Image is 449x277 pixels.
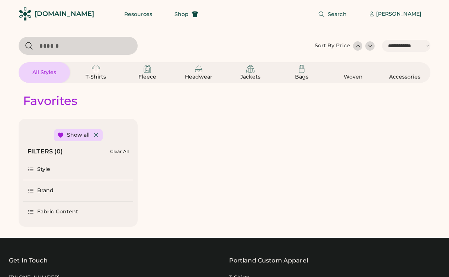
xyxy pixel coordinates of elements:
button: Shop [166,7,207,22]
div: Headwear [182,73,215,81]
div: [PERSON_NAME] [376,10,421,18]
img: Woven Icon [349,64,357,73]
img: Accessories Icon [400,64,409,73]
button: Resources [115,7,161,22]
div: Woven [336,73,370,81]
span: Shop [174,12,189,17]
a: Portland Custom Apparel [229,256,308,265]
div: Brand [37,187,54,194]
div: Sort By Price [315,42,350,50]
div: Get In Touch [9,256,48,265]
div: Show all [67,131,90,139]
div: Favorites [23,93,77,108]
div: FILTERS (0) [28,147,63,156]
img: Headwear Icon [194,64,203,73]
div: Fleece [131,73,164,81]
img: Fleece Icon [143,64,152,73]
div: Jackets [234,73,267,81]
div: Accessories [388,73,421,81]
div: [DOMAIN_NAME] [35,9,94,19]
div: Fabric Content [37,208,78,216]
div: Clear All [110,149,129,154]
span: Search [328,12,347,17]
img: Jackets Icon [246,64,255,73]
div: All Styles [28,69,61,76]
button: Search [309,7,356,22]
img: Rendered Logo - Screens [19,7,32,20]
img: Bags Icon [297,64,306,73]
div: Bags [285,73,318,81]
img: T-Shirts Icon [92,64,100,73]
div: T-Shirts [79,73,113,81]
div: Style [37,166,51,173]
